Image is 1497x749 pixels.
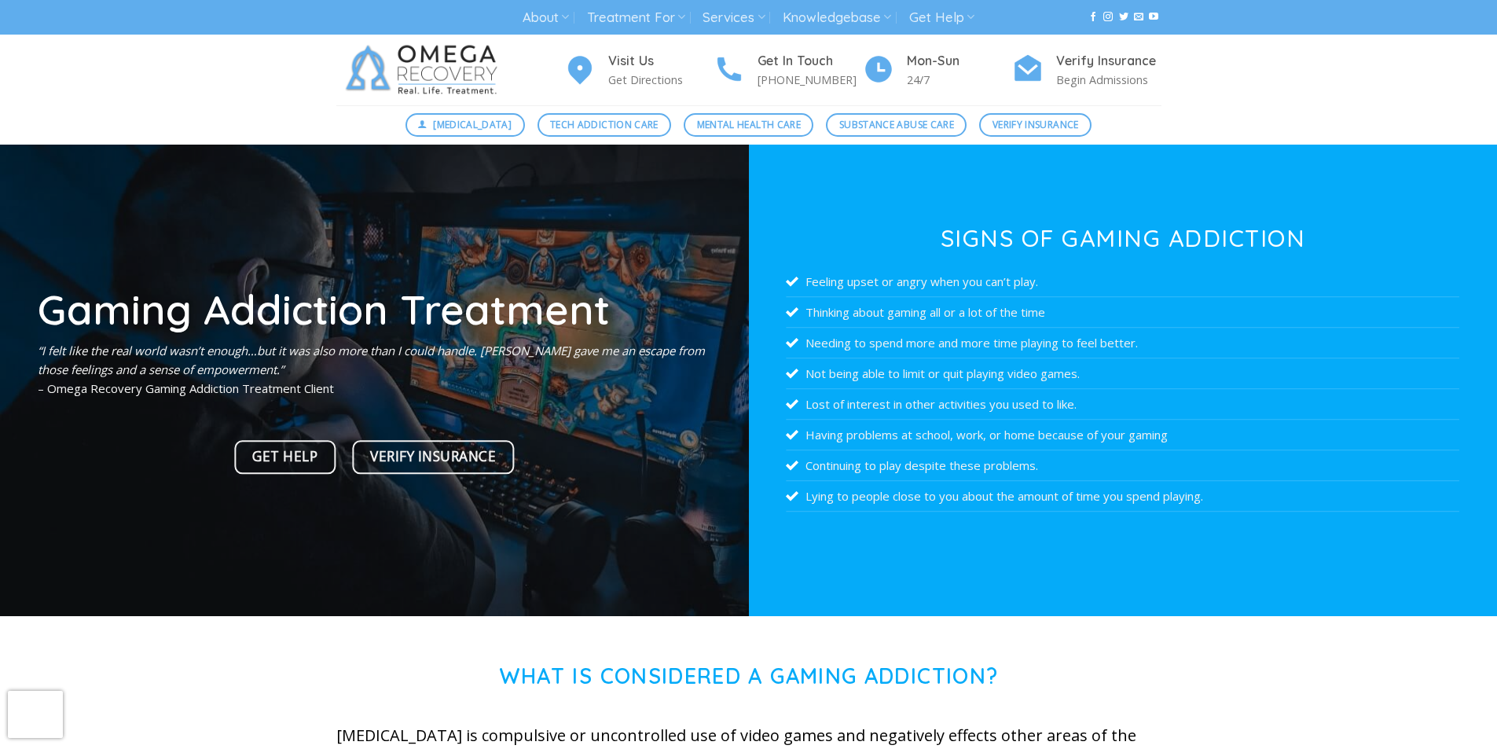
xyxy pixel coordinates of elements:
[352,440,514,474] a: Verify Insurance
[697,117,801,132] span: Mental Health Care
[1119,12,1128,23] a: Follow on Twitter
[235,440,336,474] a: Get Help
[38,288,711,330] h1: Gaming Addiction Treatment
[758,51,863,72] h4: Get In Touch
[1056,71,1161,89] p: Begin Admissions
[38,341,711,398] p: – Omega Recovery Gaming Addiction Treatment Client
[1012,51,1161,90] a: Verify Insurance Begin Admissions
[783,3,891,32] a: Knowledgebase
[786,358,1459,389] li: Not being able to limit or quit playing video games.
[38,343,705,377] em: “I felt like the real world wasn’t enough…but it was also more than I could handle. [PERSON_NAME]...
[992,117,1079,132] span: Verify Insurance
[1103,12,1113,23] a: Follow on Instagram
[826,113,967,137] a: Substance Abuse Care
[433,117,512,132] span: [MEDICAL_DATA]
[336,35,513,105] img: Omega Recovery
[608,71,714,89] p: Get Directions
[839,117,954,132] span: Substance Abuse Care
[587,3,685,32] a: Treatment For
[786,481,1459,512] li: Lying to people close to you about the amount of time you spend playing.
[703,3,765,32] a: Services
[523,3,569,32] a: About
[786,328,1459,358] li: Needing to spend more and more time playing to feel better.
[907,51,1012,72] h4: Mon-Sun
[758,71,863,89] p: [PHONE_NUMBER]
[786,297,1459,328] li: Thinking about gaming all or a lot of the time
[786,266,1459,297] li: Feeling upset or angry when you can’t play.
[1149,12,1158,23] a: Follow on YouTube
[909,3,974,32] a: Get Help
[1056,51,1161,72] h4: Verify Insurance
[907,71,1012,89] p: 24/7
[1088,12,1098,23] a: Follow on Facebook
[786,450,1459,481] li: Continuing to play despite these problems.
[550,117,659,132] span: Tech Addiction Care
[684,113,813,137] a: Mental Health Care
[786,226,1459,250] h3: Signs of Gaming Addiction
[608,51,714,72] h4: Visit Us
[538,113,672,137] a: Tech Addiction Care
[336,663,1161,689] h1: What is Considered a Gaming Addiction?
[370,446,496,468] span: Verify Insurance
[786,389,1459,420] li: Lost of interest in other activities you used to like.
[714,51,863,90] a: Get In Touch [PHONE_NUMBER]
[979,113,1092,137] a: Verify Insurance
[564,51,714,90] a: Visit Us Get Directions
[252,446,317,468] span: Get Help
[1134,12,1143,23] a: Send us an email
[405,113,525,137] a: [MEDICAL_DATA]
[786,420,1459,450] li: Having problems at school, work, or home because of your gaming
